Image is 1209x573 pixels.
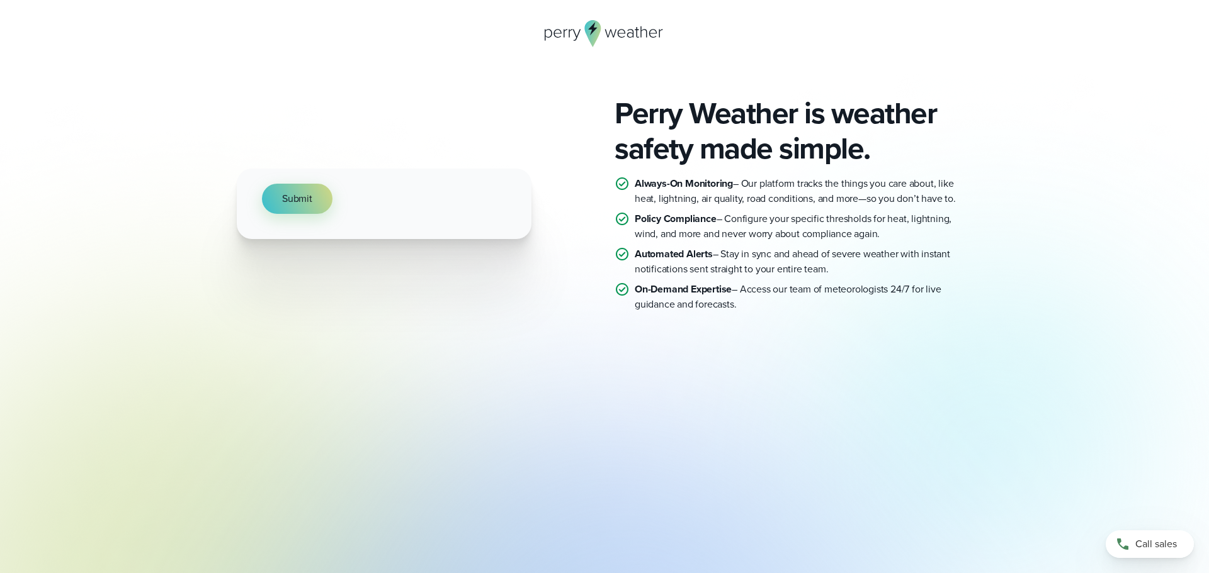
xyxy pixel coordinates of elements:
button: Submit [262,184,332,214]
strong: On-Demand Expertise [635,282,732,296]
a: Call sales [1106,530,1194,558]
h2: Perry Weather is weather safety made simple. [615,96,972,166]
strong: Automated Alerts [635,247,713,261]
p: – Our platform tracks the things you care about, like heat, lightning, air quality, road conditio... [635,176,972,206]
strong: Always-On Monitoring [635,176,733,191]
strong: Policy Compliance [635,211,717,226]
p: – Configure your specific thresholds for heat, lightning, wind, and more and never worry about co... [635,211,972,242]
span: Submit [282,191,312,206]
p: – Stay in sync and ahead of severe weather with instant notifications sent straight to your entir... [635,247,972,277]
span: Call sales [1135,537,1177,552]
p: – Access our team of meteorologists 24/7 for live guidance and forecasts. [635,282,972,312]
